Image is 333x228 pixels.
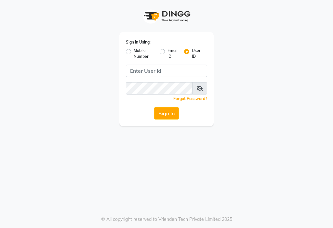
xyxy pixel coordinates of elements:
label: Email ID [167,48,179,59]
input: Username [126,65,207,77]
a: Forgot Password? [173,96,207,101]
label: User ID [192,48,202,59]
label: Mobile Number [134,48,154,59]
input: Username [126,82,193,95]
button: Sign In [154,107,179,120]
label: Sign In Using: [126,39,151,45]
img: logo1.svg [140,6,193,26]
